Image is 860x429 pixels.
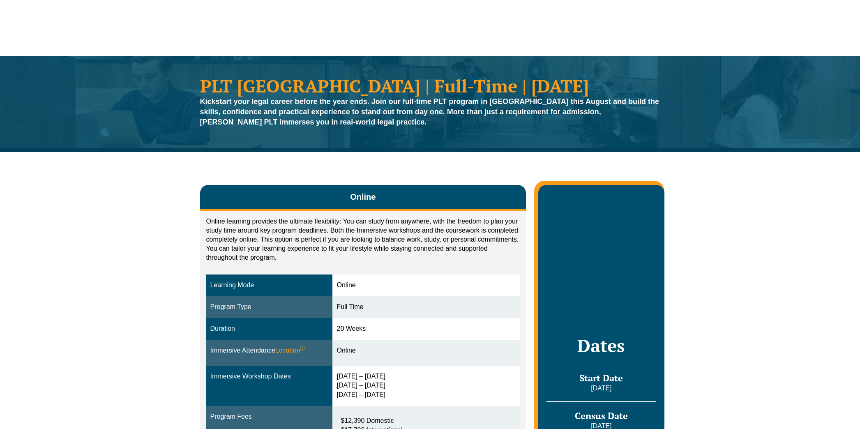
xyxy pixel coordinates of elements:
[337,346,516,355] div: Online
[575,410,628,422] span: Census Date
[210,302,329,312] div: Program Type
[210,281,329,290] div: Learning Mode
[300,346,305,351] sup: ⓘ
[337,372,516,400] div: [DATE] – [DATE] [DATE] – [DATE] [DATE] – [DATE]
[546,384,656,393] p: [DATE]
[341,417,394,424] span: $12,390 Domestic
[275,346,305,355] span: Location
[210,412,329,422] div: Program Fees
[337,302,516,312] div: Full Time
[200,77,660,95] h1: PLT [GEOGRAPHIC_DATA] | Full-Time | [DATE]
[200,97,659,126] strong: Kickstart your legal career before the year ends. Join our full-time PLT program in [GEOGRAPHIC_D...
[350,191,376,203] span: Online
[206,217,520,262] p: Online learning provides the ultimate flexibility: You can study from anywhere, with the freedom ...
[579,372,623,384] span: Start Date
[546,335,656,356] h2: Dates
[337,281,516,290] div: Online
[210,346,329,355] div: Immersive Attendance
[210,372,329,381] div: Immersive Workshop Dates
[337,324,516,334] div: 20 Weeks
[210,324,329,334] div: Duration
